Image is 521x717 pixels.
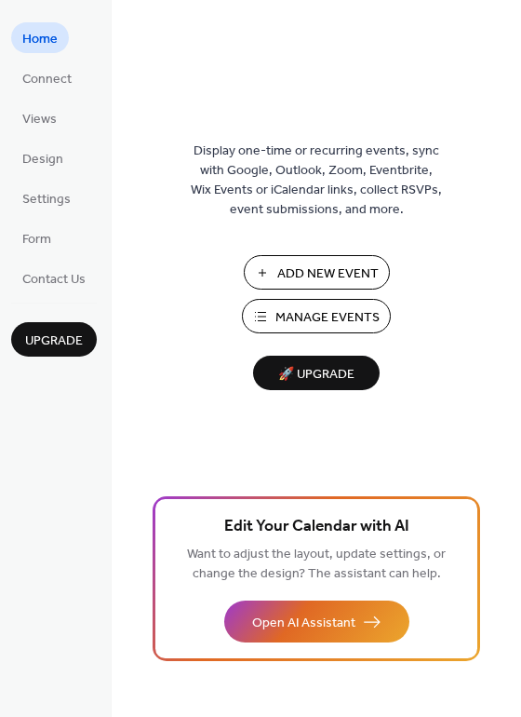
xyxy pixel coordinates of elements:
[187,542,446,587] span: Want to adjust the layout, update settings, or change the design? The assistant can help.
[22,230,51,250] span: Form
[25,331,83,351] span: Upgrade
[11,263,97,293] a: Contact Us
[22,190,71,210] span: Settings
[11,142,74,173] a: Design
[22,270,86,290] span: Contact Us
[11,223,62,253] a: Form
[22,110,57,129] span: Views
[264,362,368,387] span: 🚀 Upgrade
[22,150,63,169] span: Design
[277,264,379,284] span: Add New Event
[253,356,380,390] button: 🚀 Upgrade
[242,299,391,333] button: Manage Events
[252,614,355,633] span: Open AI Assistant
[275,308,380,328] span: Manage Events
[11,322,97,357] button: Upgrade
[224,514,409,540] span: Edit Your Calendar with AI
[191,142,442,220] span: Display one-time or recurring events, sync with Google, Outlook, Zoom, Eventbrite, Wix Events or ...
[22,30,58,49] span: Home
[22,70,72,89] span: Connect
[11,183,82,213] a: Settings
[224,601,409,643] button: Open AI Assistant
[11,102,68,133] a: Views
[11,22,69,53] a: Home
[11,62,83,93] a: Connect
[244,255,390,290] button: Add New Event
